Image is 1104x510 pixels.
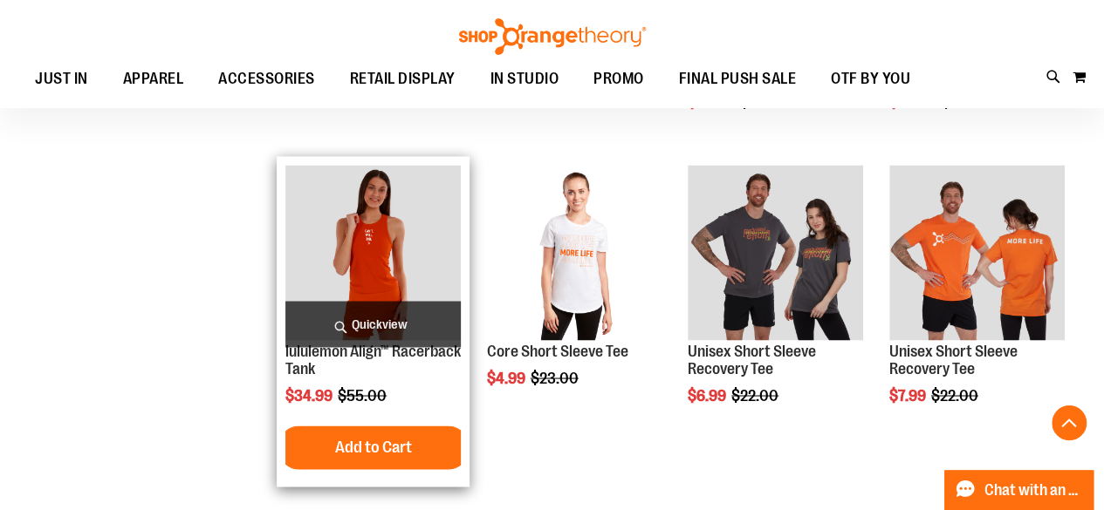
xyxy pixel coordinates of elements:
[277,156,470,486] div: product
[490,59,559,99] span: IN STUDIO
[889,165,1065,343] a: Product image for Unisex Short Sleeve Recovery Tee
[531,369,581,386] span: $23.00
[881,156,1073,448] div: product
[35,59,88,99] span: JUST IN
[679,156,872,448] div: product
[106,59,202,99] a: APPAREL
[335,437,412,456] span: Add to Cart
[285,342,461,377] a: lululemon Align™ Racerback Tank
[984,482,1083,499] span: Chat with an Expert
[931,386,981,404] span: $22.00
[285,165,461,340] img: Product image for lululemon Align™ Racerback Tank
[456,18,648,55] img: Shop Orangetheory
[731,386,781,404] span: $22.00
[593,59,644,99] span: PROMO
[1052,405,1087,440] button: Back To Top
[487,342,628,359] a: Core Short Sleeve Tee
[679,59,797,99] span: FINAL PUSH SALE
[944,470,1094,510] button: Chat with an Expert
[350,59,456,99] span: RETAIL DISPLAY
[889,342,1018,377] a: Unisex Short Sleeve Recovery Tee
[285,386,335,404] span: $34.99
[487,369,528,386] span: $4.99
[338,386,389,404] span: $55.00
[285,301,461,347] a: Quickview
[487,165,662,343] a: Product image for Core Short Sleeve Tee
[478,156,671,431] div: product
[333,59,473,99] a: RETAIL DISPLAY
[688,386,729,404] span: $6.99
[201,59,333,99] a: ACCESSORIES
[278,425,470,469] button: Add to Cart
[688,165,863,343] a: Product image for Unisex Short Sleeve Recovery Tee
[831,59,910,99] span: OTF BY YOU
[17,59,106,99] a: JUST IN
[123,59,184,99] span: APPAREL
[473,59,577,99] a: IN STUDIO
[889,386,929,404] span: $7.99
[487,165,662,340] img: Product image for Core Short Sleeve Tee
[662,59,814,99] a: FINAL PUSH SALE
[688,165,863,340] img: Product image for Unisex Short Sleeve Recovery Tee
[688,342,816,377] a: Unisex Short Sleeve Recovery Tee
[889,165,1065,340] img: Product image for Unisex Short Sleeve Recovery Tee
[813,59,928,99] a: OTF BY YOU
[285,165,461,343] a: Product image for lululemon Align™ Racerback Tank
[218,59,315,99] span: ACCESSORIES
[576,59,662,99] a: PROMO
